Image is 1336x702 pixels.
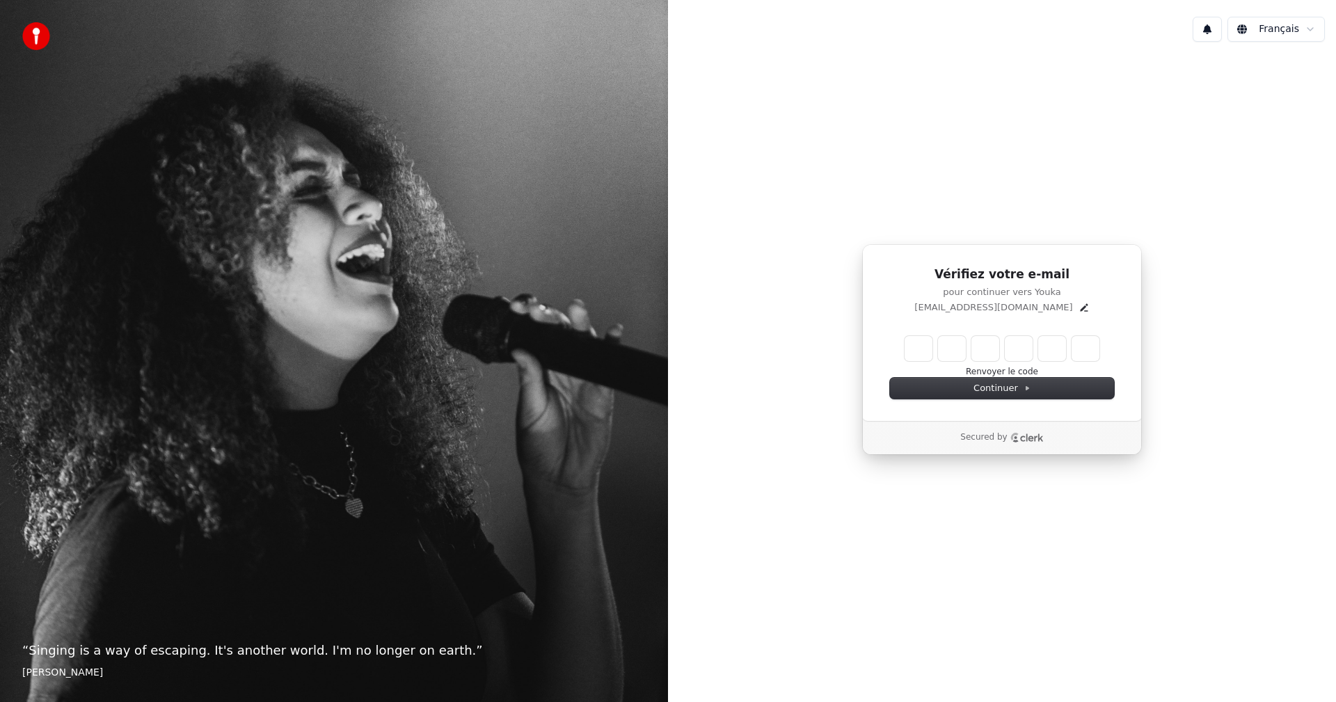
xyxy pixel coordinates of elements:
[960,432,1007,443] p: Secured by
[890,378,1114,399] button: Continuer
[22,666,646,680] footer: [PERSON_NAME]
[1010,433,1044,442] a: Clerk logo
[1079,302,1090,313] button: Edit
[890,286,1114,298] p: pour continuer vers Youka
[890,266,1114,283] h1: Vérifiez votre e-mail
[22,22,50,50] img: youka
[905,336,1099,361] input: Enter verification code
[966,367,1038,378] button: Renvoyer le code
[914,301,1072,314] p: [EMAIL_ADDRESS][DOMAIN_NAME]
[973,382,1031,394] span: Continuer
[22,641,646,660] p: “ Singing is a way of escaping. It's another world. I'm no longer on earth. ”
